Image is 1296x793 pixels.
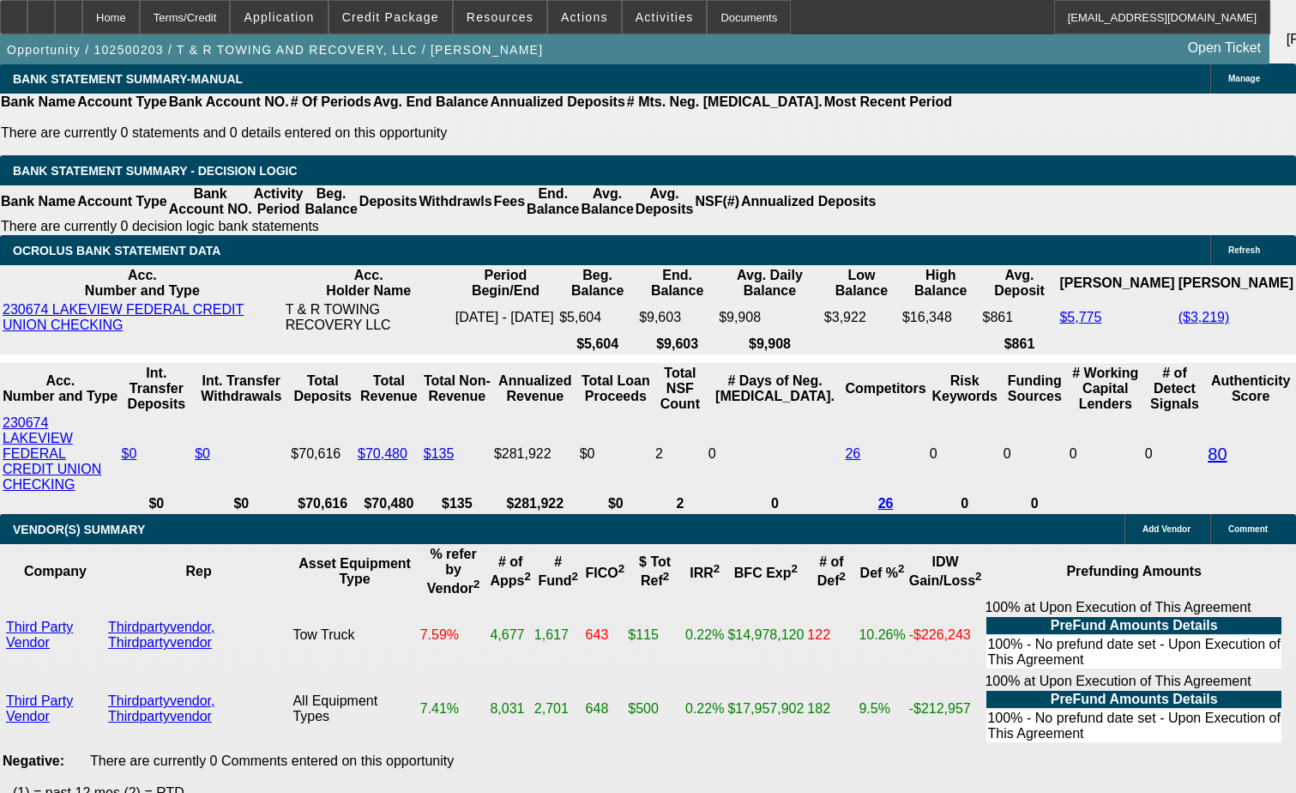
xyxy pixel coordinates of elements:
[718,267,822,300] th: Avg. Daily Balance
[585,599,626,671] td: 643
[726,599,805,671] td: $14,978,120
[708,495,843,512] th: 0
[290,495,355,512] th: $70,616
[3,754,64,768] b: Negative:
[76,94,168,111] th: Account Type
[635,185,695,218] th: Avg. Deposits
[1208,445,1227,463] a: 80
[1178,267,1294,300] th: [PERSON_NAME]
[13,244,220,257] span: OCROLUS BANK STATEMENT DATA
[1003,415,1067,493] td: 0
[823,301,900,334] td: $3,922
[108,693,215,723] a: Thirdpartyvendor, Thirdpartyvendor
[929,415,1001,493] td: 0
[357,495,421,512] th: $70,480
[122,446,137,461] a: $0
[558,336,636,353] th: $5,604
[1051,692,1218,706] b: PreFund Amounts Details
[6,620,73,650] a: Third Party Vendor
[490,554,530,588] b: # of Apps
[823,267,900,300] th: Low Balance
[533,673,583,745] td: 2,701
[908,673,983,745] td: -$212,957
[3,302,244,332] a: 230674 LAKEVIEW FEDERAL CREDIT UNION CHECKING
[423,495,491,512] th: $135
[690,566,720,580] b: IRR
[986,636,1281,669] td: 100% - No prefund date set - Upon Execution of This Agreement
[985,674,1282,744] div: 100% at Upon Execution of This Agreement
[975,570,981,583] sup: 2
[455,301,557,334] td: [DATE] - [DATE]
[1003,495,1067,512] th: 0
[13,523,145,536] span: VENDOR(S) SUMMARY
[585,673,626,745] td: 648
[878,496,894,511] a: 26
[982,267,1058,300] th: Avg. Deposit
[1066,564,1202,578] b: Prefunding Amounts
[342,10,439,24] span: Credit Package
[473,578,479,590] sup: 2
[1051,618,1218,633] b: PreFund Amounts Details
[714,562,720,575] sup: 2
[860,566,905,580] b: Def %
[618,562,624,575] sup: 2
[493,495,577,512] th: $281,922
[168,94,290,111] th: Bank Account NO.
[524,570,530,583] sup: 2
[901,267,980,300] th: High Balance
[898,562,904,575] sup: 2
[627,673,683,745] td: $500
[1142,524,1191,534] span: Add Vendor
[718,336,822,353] th: $9,908
[108,620,215,650] a: Thirdpartyvendor, Thirdpartyvendor
[1178,310,1230,324] a: ($3,219)
[231,1,327,33] button: Application
[419,599,488,671] td: 7.59%
[372,94,490,111] th: Avg. End Balance
[982,301,1058,334] td: $861
[636,10,694,24] span: Activities
[1181,33,1268,63] a: Open Ticket
[195,446,210,461] a: $0
[858,599,906,671] td: 10.26%
[558,267,636,300] th: Beg. Balance
[806,599,856,671] td: 122
[244,10,314,24] span: Application
[290,415,355,493] td: $70,616
[1,125,952,141] p: There are currently 0 statements and 0 details entered on this opportunity
[901,301,980,334] td: $16,348
[304,185,358,218] th: Beg. Balance
[708,415,843,493] td: 0
[1070,446,1077,461] span: 0
[986,710,1281,742] td: 100% - No prefund date set - Upon Execution of This Agreement
[791,562,797,575] sup: 2
[823,94,953,111] th: Most Recent Period
[718,301,822,334] td: $9,908
[817,554,846,588] b: # of Def
[1144,365,1206,413] th: # of Detect Signals
[359,185,419,218] th: Deposits
[708,365,843,413] th: # Days of Neg. [MEDICAL_DATA].
[186,564,212,578] b: Rep
[663,570,669,583] sup: 2
[2,365,119,413] th: Acc. Number and Type
[121,365,193,413] th: Int. Transfer Deposits
[1003,365,1067,413] th: Funding Sources
[626,94,823,111] th: # Mts. Neg. [MEDICAL_DATA].
[194,365,288,413] th: Int. Transfer Withdrawals
[580,185,634,218] th: Avg. Balance
[909,554,982,588] b: IDW Gain/Loss
[548,1,621,33] button: Actions
[858,673,906,745] td: 9.5%
[1069,365,1142,413] th: # Working Capital Lenders
[1228,524,1268,534] span: Comment
[726,673,805,745] td: $17,957,902
[90,754,454,768] span: There are currently 0 Comments entered on this opportunity
[493,365,577,413] th: Annualized Revenue
[292,673,417,745] td: All Equipment Types
[419,673,488,745] td: 7.41%
[489,599,531,671] td: 4,677
[424,446,455,461] a: $135
[358,446,407,461] a: $70,480
[285,267,453,300] th: Acc. Holder Name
